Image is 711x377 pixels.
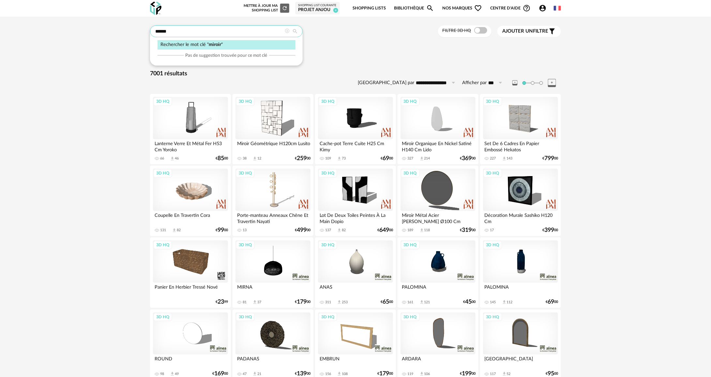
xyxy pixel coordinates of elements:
div: ROUND [153,354,228,368]
a: 3D HQ Miroir Géométrique H120cm Lusito 38 Download icon 12 €25900 [233,94,313,164]
div: 311 [325,300,331,305]
div: Set De 6 Cadres En Papier Embossé Hekatos [483,139,558,152]
div: € 00 [546,300,558,304]
span: 179 [297,300,307,304]
div: € 00 [216,228,228,233]
span: 69 [548,300,554,304]
div: 119 [408,372,414,376]
a: 3D HQ PALOMINA 161 Download icon 121 €4500 [398,237,478,308]
span: Filter icon [548,27,556,35]
div: 12 [257,156,261,161]
span: 259 [297,156,307,161]
div: 156 [325,372,331,376]
div: Shopping List courante [298,4,337,8]
label: [GEOGRAPHIC_DATA] par [358,80,414,86]
span: Download icon [502,156,507,161]
div: Miroir Organique En Nickel Satiné H140 Cm Lido [401,139,476,152]
div: 117 [490,372,496,376]
a: 3D HQ Panier En Herbier Tressé Nové €2399 [150,237,231,308]
span: Download icon [337,371,342,376]
div: 82 [342,228,346,233]
a: 3D HQ Décoration Murale Sashiko H120 Cm 17 €39900 [480,166,561,236]
div: 327 [408,156,414,161]
div: Miroir Géométrique H120cm Lusito [235,139,310,152]
div: € 00 [212,371,228,376]
span: Download icon [172,228,177,233]
span: Download icon [419,371,424,376]
div: Mettre à jour ma Shopping List [242,4,289,13]
div: € 00 [381,300,393,304]
div: € 00 [546,371,558,376]
div: 121 [424,300,430,305]
div: 112 [507,300,513,305]
span: Pas de suggestion trouvée pour ce mot clé [186,53,267,58]
a: 3D HQ MIRNA 81 Download icon 37 €17900 [233,237,313,308]
div: 3D HQ [318,241,337,249]
span: 69 [383,156,389,161]
a: 3D HQ Set De 6 Cadres En Papier Embossé Hekatos 227 Download icon 143 €79900 [480,94,561,164]
div: 3D HQ [153,313,172,321]
span: Ajouter un [502,29,533,34]
div: € 00 [295,371,310,376]
span: Magnify icon [426,4,434,12]
span: filtre [502,28,548,35]
a: 3D HQ Cache-pot Terre Cuite H25 Cm Kimy 109 Download icon 73 €6900 [315,94,396,164]
a: 3D HQ Lot De Deux Toiles Peintes À La Main Dopio 137 Download icon 82 €64900 [315,166,396,236]
span: Download icon [337,300,342,305]
span: Filtre 3D HQ [442,28,471,33]
div: ARDARA [401,354,476,368]
span: Account Circle icon [539,4,547,12]
div: PALOMINA [483,283,558,296]
div: 3D HQ [236,97,255,106]
span: Download icon [337,156,342,161]
div: ANAS [318,283,393,296]
span: miroir [209,42,221,47]
span: Download icon [170,156,175,161]
div: 13 [243,228,247,233]
div: € 00 [460,228,476,233]
div: € 00 [377,228,393,233]
div: [GEOGRAPHIC_DATA] [483,354,558,368]
span: Download icon [419,300,424,305]
div: € 00 [542,156,558,161]
label: Afficher par [462,80,487,86]
div: 3D HQ [401,241,420,249]
div: € 00 [295,156,310,161]
div: 3D HQ [153,97,172,106]
div: 49 [175,372,179,376]
span: 319 [462,228,472,233]
div: PADANAS [235,354,310,368]
div: 3D HQ [236,241,255,249]
span: 99 [218,228,224,233]
span: 6 [333,8,338,13]
div: 3D HQ [153,169,172,177]
span: Download icon [170,371,175,376]
div: Porte-manteau Anneaux Chêne Et Travertin Nayati [235,211,310,224]
div: 3D HQ [318,97,337,106]
img: fr [554,5,561,12]
div: € 00 [463,300,476,304]
div: Miroir Métal Acier [PERSON_NAME] Ø100 Cm Caligone [401,211,476,224]
div: 109 [325,156,331,161]
div: 3D HQ [483,241,502,249]
div: Lot De Deux Toiles Peintes À La Main Dopio [318,211,393,224]
div: 3D HQ [401,169,420,177]
div: 3D HQ [236,169,255,177]
span: 369 [462,156,472,161]
span: Refresh icon [282,6,288,10]
span: 169 [214,371,224,376]
span: Download icon [502,371,507,376]
span: Download icon [419,156,424,161]
div: EMBRUN [318,354,393,368]
span: 649 [379,228,389,233]
div: Lanterne Verre Et Métal Fer H53 Cm Yoroko [153,139,228,152]
span: Centre d'aideHelp Circle Outline icon [491,4,531,12]
span: 199 [462,371,472,376]
a: 3D HQ PALOMINA 145 Download icon 112 €6900 [480,237,561,308]
div: € 99 [216,300,228,304]
div: Rechercher le mot clé " " [158,40,295,50]
div: € 00 [295,228,310,233]
div: 106 [424,372,430,376]
a: 3D HQ ANAS 311 Download icon 253 €6500 [315,237,396,308]
a: Shopping List courante Projet ANJOU 6 [298,4,337,13]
